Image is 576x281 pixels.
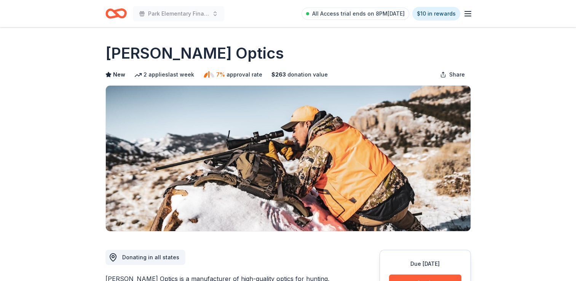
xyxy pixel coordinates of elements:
[122,254,179,260] span: Donating in all states
[389,259,461,268] div: Due [DATE]
[106,86,471,231] img: Image for Burris Optics
[148,9,209,18] span: Park Elementary Final Cash Bash
[133,6,224,21] button: Park Elementary Final Cash Bash
[216,70,225,79] span: 7%
[271,70,286,79] span: $ 263
[287,70,328,79] span: donation value
[105,5,127,22] a: Home
[302,8,409,20] a: All Access trial ends on 8PM[DATE]
[227,70,262,79] span: approval rate
[113,70,125,79] span: New
[312,9,405,18] span: All Access trial ends on 8PM[DATE]
[449,70,465,79] span: Share
[434,67,471,82] button: Share
[105,43,284,64] h1: [PERSON_NAME] Optics
[134,70,194,79] div: 2 applies last week
[412,7,460,21] a: $10 in rewards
